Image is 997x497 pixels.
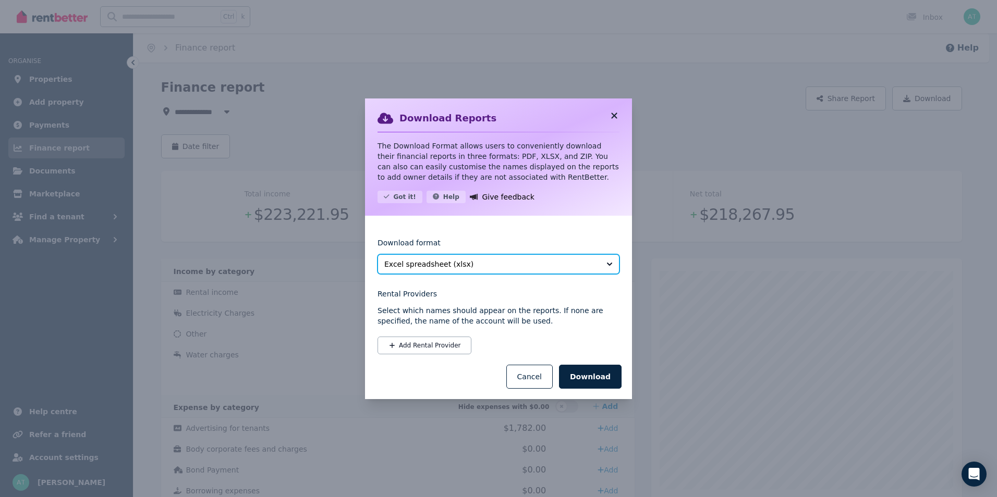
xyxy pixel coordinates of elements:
button: Cancel [506,365,553,389]
button: Download [559,365,622,389]
button: Excel spreadsheet (xlsx) [378,254,619,274]
p: Select which names should appear on the reports. If none are specified, the name of the account w... [378,305,619,326]
legend: Rental Providers [378,289,619,299]
a: Give feedback [470,191,534,203]
span: Excel spreadsheet (xlsx) [384,259,598,269]
h2: Download Reports [399,111,496,126]
button: Got it! [378,191,422,203]
div: Open Intercom Messenger [962,462,987,487]
label: Download format [378,238,441,254]
p: The Download Format allows users to conveniently download their financial reports in three format... [378,141,619,182]
button: Help [427,191,466,203]
button: Add Rental Provider [378,337,471,354]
